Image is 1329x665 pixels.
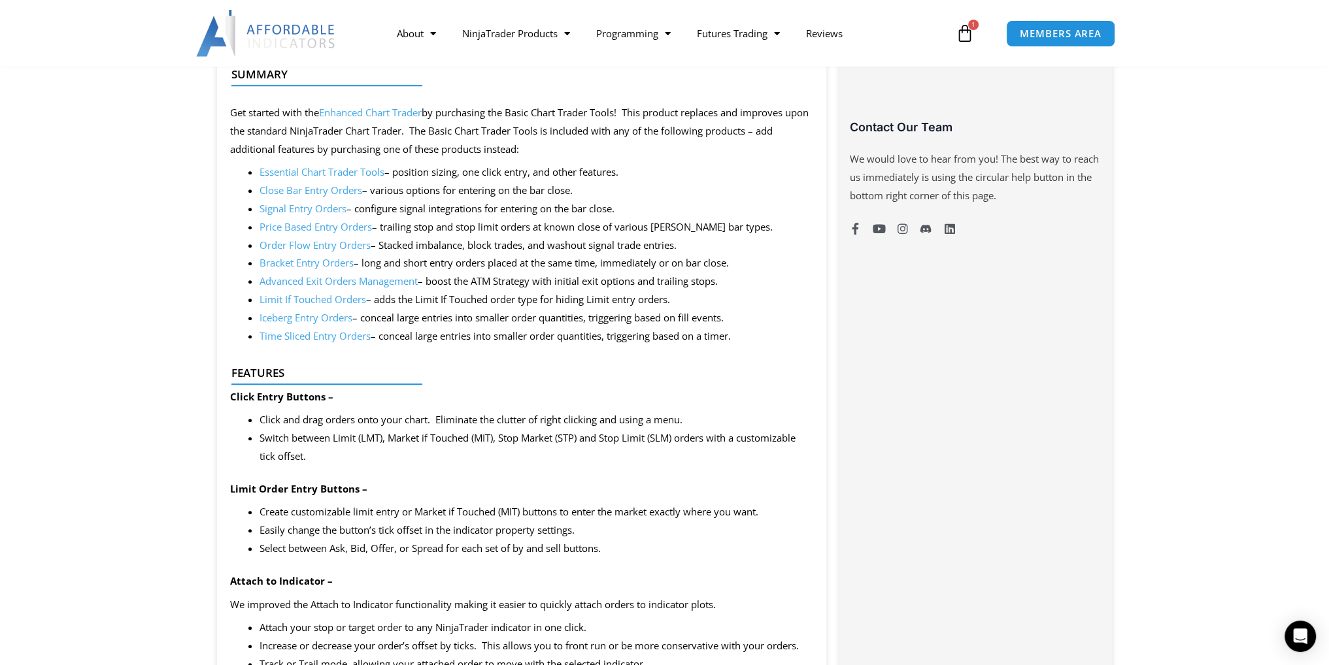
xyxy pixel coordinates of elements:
a: Futures Trading [683,18,792,48]
li: – conceal large entries into smaller order quantities, triggering based on fill events. [260,309,814,327]
p: We improved the Attach to Indicator functionality making it easier to quickly attach orders to in... [230,596,814,614]
a: MEMBERS AREA [1006,20,1115,47]
li: – Stacked imbalance, block trades, and washout signal trade entries. [260,236,814,255]
li: Easily change the button’s tick offset in the indicator property settings. [260,521,814,540]
a: Iceberg Entry Orders [260,311,352,324]
li: Switch between Limit (LMT), Market if Touched (MIT), Stop Market (STP) and Stop Limit (SLM) order... [260,429,814,466]
h3: Contact Our Team [849,120,1102,135]
a: NinjaTrader Products [448,18,582,48]
li: – long and short entry orders placed at the same time, immediately or on bar close. [260,254,814,272]
a: About [383,18,448,48]
li: Increase or decrease your order’s offset by ticks. This allows you to front run or be more conser... [260,637,814,655]
li: – conceal large entries into smaller order quantities, triggering based on a timer. [260,327,814,346]
li: Click and drag orders onto your chart. Eliminate the clutter of right clicking and using a menu. [260,411,814,429]
a: Advanced Exit Orders Management [260,274,418,287]
a: Reviews [792,18,855,48]
li: – trailing stop and stop limit orders at known close of various [PERSON_NAME] bar types. [260,218,814,236]
li: – adds the Limit If Touched order type for hiding Limit entry orders. [260,291,814,309]
a: Price Based Entry Orders [260,220,372,233]
span: MEMBERS AREA [1020,29,1102,39]
h4: Features [231,366,802,380]
a: Time Sliced Entry Orders [260,329,371,342]
strong: Attach to Indicator – [230,574,333,587]
a: Order Flow Entry Orders [260,238,371,251]
div: Open Intercom Messenger [1285,621,1316,652]
h4: Summary [231,68,802,81]
span: 1 [968,20,979,30]
a: Essential Chart Trader Tools [260,165,384,178]
a: 1 [936,14,994,52]
a: Programming [582,18,683,48]
a: Close Bar Entry Orders [260,184,362,197]
a: Signal Entry Orders [260,202,346,215]
p: We would love to hear from you! The best way to reach us immediately is using the circular help b... [849,150,1102,205]
img: LogoAI | Affordable Indicators – NinjaTrader [196,10,337,57]
li: Select between Ask, Bid, Offer, or Spread for each set of by and sell buttons. [260,540,814,558]
a: Bracket Entry Orders [260,256,354,269]
li: – various options for entering on the bar close. [260,182,814,200]
p: Get started with the by purchasing the Basic Chart Trader Tools! This product replaces and improv... [230,104,814,159]
li: Create customizable limit entry or Market if Touched (MIT) buttons to enter the market exactly wh... [260,503,814,521]
li: Attach your stop or target order to any NinjaTrader indicator in one click. [260,619,814,637]
li: – position sizing, one click entry, and other features. [260,163,814,182]
a: Enhanced Chart Trader [319,106,422,119]
a: Limit If Touched Orders [260,293,366,306]
li: – boost the ATM Strategy with initial exit options and trailing stops. [260,272,814,291]
nav: Menu [383,18,952,48]
li: – configure signal integrations for entering on the bar close. [260,200,814,218]
strong: Limit Order Entry Buttons – [230,482,367,495]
